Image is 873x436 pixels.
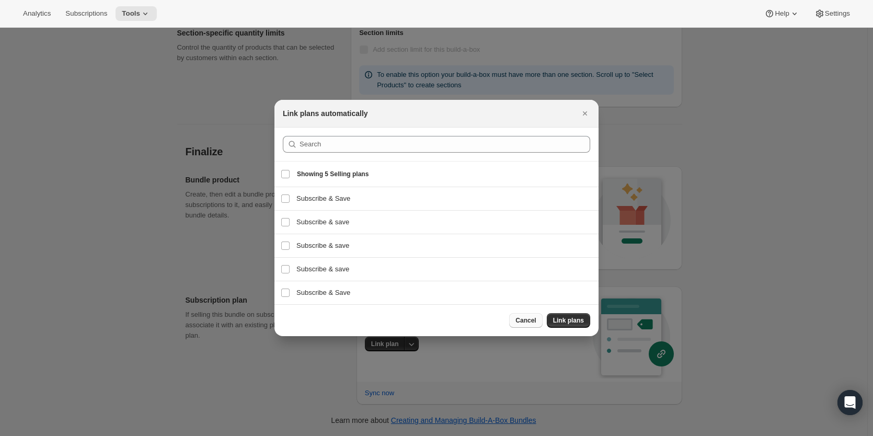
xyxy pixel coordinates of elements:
button: Cancel [509,313,542,328]
span: Subscriptions [65,9,107,18]
button: Settings [808,6,856,21]
span: Tools [122,9,140,18]
div: Open Intercom Messenger [837,390,863,415]
span: Cancel [515,316,536,325]
h3: Subscribe & Save [296,288,592,298]
span: Help [775,9,789,18]
h3: Subscribe & save [296,217,592,227]
h2: Link plans automatically [283,108,368,119]
span: Analytics [23,9,51,18]
span: Showing 5 Selling plans [297,170,369,178]
button: Analytics [17,6,57,21]
button: Help [758,6,806,21]
span: Link plans [553,316,584,325]
input: Search [300,136,590,153]
button: Subscriptions [59,6,113,21]
span: Settings [825,9,850,18]
h3: Subscribe & save [296,240,592,251]
button: Close [578,106,592,121]
h3: Subscribe & Save [296,193,592,204]
button: Tools [116,6,157,21]
h3: Subscribe & save [296,264,592,274]
button: Link plans [547,313,590,328]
